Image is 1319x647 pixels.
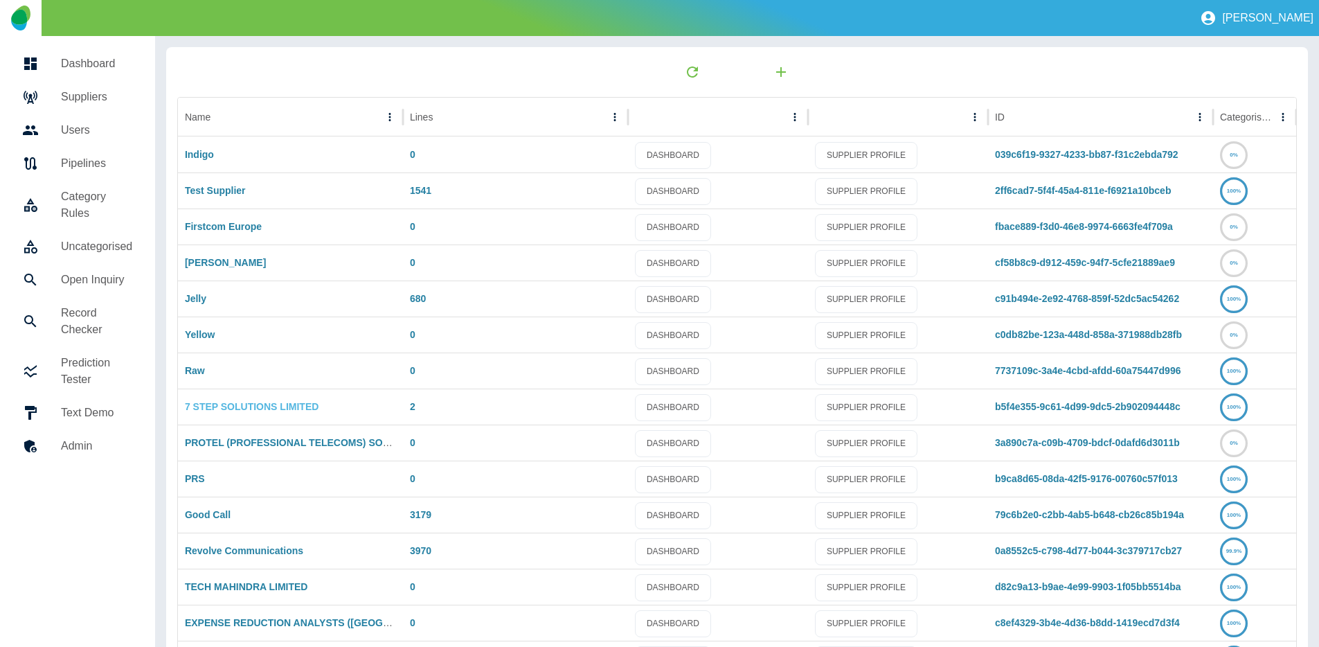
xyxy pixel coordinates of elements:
[815,250,917,277] a: SUPPLIER PROFILE
[635,538,711,565] a: DASHBOARD
[1227,476,1241,482] text: 100%
[635,394,711,421] a: DASHBOARD
[185,112,210,123] div: Name
[815,178,917,205] a: SUPPLIER PROFILE
[995,473,1178,484] a: b9ca8d65-08da-42f5-9176-00760c57f013
[995,293,1179,304] a: c91b494e-2e92-4768-859f-52dc5ac54262
[11,230,144,263] a: Uncategorised
[815,538,917,565] a: SUPPLIER PROFILE
[1220,581,1248,592] a: 100%
[635,214,711,241] a: DASHBOARD
[1227,188,1241,194] text: 100%
[635,286,711,313] a: DASHBOARD
[11,80,144,114] a: Suppliers
[410,185,431,196] a: 1541
[11,147,144,180] a: Pipelines
[11,263,144,296] a: Open Inquiry
[785,107,805,127] button: column menu
[61,188,133,222] h5: Category Rules
[185,221,262,232] a: Firstcom Europe
[185,473,205,484] a: PRS
[410,545,431,556] a: 3970
[185,365,205,376] a: Raw
[995,149,1178,160] a: 039c6f19-9327-4233-bb87-f31c2ebda792
[185,617,499,628] a: EXPENSE REDUCTION ANALYSTS ([GEOGRAPHIC_DATA]) LIMITED
[1230,152,1238,158] text: 0%
[815,214,917,241] a: SUPPLIER PROFILE
[61,355,133,388] h5: Prediction Tester
[11,396,144,429] a: Text Demo
[815,322,917,349] a: SUPPLIER PROFILE
[11,47,144,80] a: Dashboard
[61,272,133,288] h5: Open Inquiry
[1220,473,1248,484] a: 100%
[1227,620,1241,626] text: 100%
[635,250,711,277] a: DASHBOARD
[410,112,433,123] div: Lines
[11,346,144,396] a: Prediction Tester
[185,257,266,268] a: [PERSON_NAME]
[815,286,917,313] a: SUPPLIER PROFILE
[11,6,30,30] img: Logo
[11,429,144,463] a: Admin
[1220,329,1248,340] a: 0%
[815,394,917,421] a: SUPPLIER PROFILE
[185,149,214,160] a: Indigo
[635,142,711,169] a: DASHBOARD
[61,89,133,105] h5: Suppliers
[61,122,133,139] h5: Users
[1226,548,1242,554] text: 99.9%
[61,238,133,255] h5: Uncategorised
[380,107,400,127] button: Name column menu
[635,322,711,349] a: DASHBOARD
[410,509,431,520] a: 3179
[11,296,144,346] a: Record Checker
[1227,512,1241,518] text: 100%
[635,574,711,601] a: DASHBOARD
[61,55,133,72] h5: Dashboard
[185,437,467,448] a: PROTEL (PROFESSIONAL TELECOMS) SOLUTIONS LIMITED
[815,466,917,493] a: SUPPLIER PROFILE
[1220,149,1248,160] a: 0%
[185,401,318,412] a: 7 STEP SOLUTIONS LIMITED
[1220,509,1248,520] a: 100%
[1227,368,1241,374] text: 100%
[61,155,133,172] h5: Pipelines
[635,358,711,385] a: DASHBOARD
[815,610,917,637] a: SUPPLIER PROFILE
[185,293,206,304] a: Jelly
[410,329,415,340] a: 0
[410,149,415,160] a: 0
[1220,257,1248,268] a: 0%
[995,365,1181,376] a: 7737109c-3a4e-4cbd-afdd-60a75447d996
[410,437,415,448] a: 0
[815,430,917,457] a: SUPPLIER PROFILE
[410,473,415,484] a: 0
[1194,4,1319,32] button: [PERSON_NAME]
[635,610,711,637] a: DASHBOARD
[995,581,1181,592] a: d82c9a13-b9ae-4e99-9903-1f05bb5514ba
[1190,107,1210,127] button: ID column menu
[185,185,246,196] a: Test Supplier
[410,401,415,412] a: 2
[1220,437,1248,448] a: 0%
[61,305,133,338] h5: Record Checker
[995,509,1184,520] a: 79c6b2e0-c2bb-4ab5-b648-cb26c85b194a
[1220,617,1248,628] a: 100%
[995,221,1173,232] a: fbace889-f3d0-46e8-9974-6663fe4f709a
[995,257,1175,268] a: cf58b8c9-d912-459c-94f7-5cfe21889ae9
[410,257,415,268] a: 0
[1220,401,1248,412] a: 100%
[815,502,917,529] a: SUPPLIER PROFILE
[185,545,303,556] a: Revolve Communications
[635,430,711,457] a: DASHBOARD
[635,178,711,205] a: DASHBOARD
[185,581,308,592] a: TECH MAHINDRA LIMITED
[995,545,1182,556] a: 0a8552c5-c798-4d77-b044-3c379717cb27
[1220,545,1248,556] a: 99.9%
[605,107,625,127] button: Lines column menu
[1230,224,1238,230] text: 0%
[1220,365,1248,376] a: 100%
[410,617,415,628] a: 0
[995,185,1171,196] a: 2ff6cad7-5f4f-45a4-811e-f6921a10bceb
